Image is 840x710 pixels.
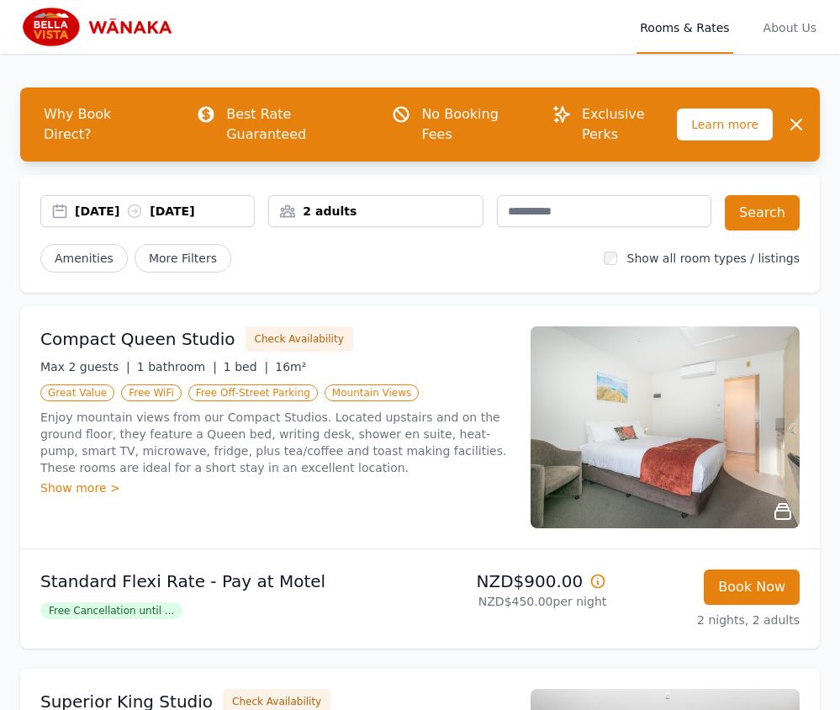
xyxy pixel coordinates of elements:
[269,203,482,220] div: 2 adults
[620,612,800,628] p: 2 nights, 2 adults
[421,104,525,145] p: No Booking Fees
[246,326,353,352] button: Check Availability
[40,602,182,619] span: Free Cancellation until ...
[224,360,268,374] span: 1 bed |
[40,570,414,593] p: Standard Flexi Rate - Pay at Motel
[325,384,419,401] span: Mountain Views
[40,409,510,476] p: Enjoy mountain views from our Compact Studios. Located upstairs and on the ground floor, they fea...
[40,480,510,496] div: Show more >
[704,570,800,605] button: Book Now
[627,252,800,265] label: Show all room types / listings
[427,570,607,593] p: NZD$900.00
[188,384,318,401] span: Free Off-Street Parking
[427,593,607,610] p: NZD$450.00 per night
[725,195,800,230] button: Search
[582,104,677,145] p: Exclusive Perks
[40,244,128,273] button: Amenities
[40,384,114,401] span: Great Value
[275,360,306,374] span: 16m²
[40,327,235,351] h3: Compact Queen Studio
[30,98,169,151] span: Why Book Direct?
[121,384,182,401] span: Free WiFi
[135,244,231,273] span: More Filters
[226,104,364,145] p: Best Rate Guaranteed
[75,203,254,220] div: [DATE] [DATE]
[20,7,182,47] img: Bella Vista Wanaka
[137,360,217,374] span: 1 bathroom |
[677,109,773,140] span: Learn more
[40,360,130,374] span: Max 2 guests |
